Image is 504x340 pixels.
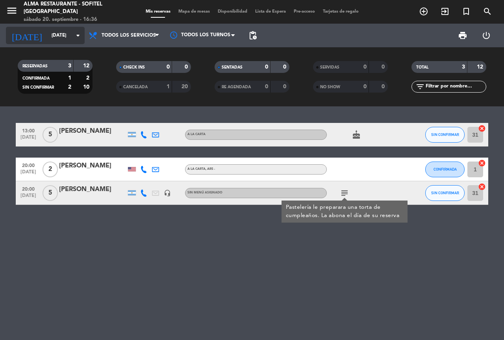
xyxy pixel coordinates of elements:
strong: 20 [182,84,189,89]
span: pending_actions [248,31,258,40]
strong: 1 [68,75,71,81]
i: add_circle_outline [419,7,428,16]
i: turned_in_not [461,7,471,16]
strong: 3 [462,64,465,70]
div: LOG OUT [474,24,498,47]
input: Filtrar por nombre... [425,82,486,91]
span: Tarjetas de regalo [319,9,363,14]
i: power_settings_new [482,31,491,40]
span: Todos los servicios [102,33,156,38]
strong: 0 [265,84,268,89]
span: 5 [43,127,58,143]
span: [DATE] [19,193,38,202]
i: cancel [478,183,486,191]
strong: 0 [382,84,386,89]
span: Pre-acceso [290,9,319,14]
span: Mapa de mesas [174,9,214,14]
span: Mis reservas [142,9,174,14]
i: headset_mic [164,190,171,197]
button: SIN CONFIRMAR [425,127,465,143]
div: Pastelería le preparara una torta de cumpleaños. La abona el día de su reserva [286,203,404,220]
i: exit_to_app [440,7,450,16]
span: CHECK INS [123,65,145,69]
strong: 10 [83,84,91,90]
span: SENTADAS [222,65,243,69]
strong: 2 [86,75,91,81]
i: menu [6,5,18,17]
div: [PERSON_NAME] [59,161,126,171]
strong: 3 [68,63,71,69]
button: menu [6,5,18,19]
i: cancel [478,124,486,132]
strong: 0 [185,64,189,70]
span: CONFIRMADA [434,167,457,171]
span: Sin menú asignado [187,191,222,194]
span: 5 [43,185,58,201]
div: [PERSON_NAME] [59,126,126,136]
i: cake [352,130,361,139]
span: RESERVADAS [22,64,48,68]
strong: 0 [283,84,288,89]
div: sábado 20. septiembre - 16:36 [24,16,120,24]
strong: 12 [477,64,485,70]
strong: 1 [167,84,170,89]
span: , ARS - [206,167,215,171]
span: RE AGENDADA [222,85,251,89]
span: 2 [43,162,58,177]
span: SERVIDAS [320,65,339,69]
strong: 2 [68,84,71,90]
i: filter_list [415,82,425,91]
i: arrow_drop_down [73,31,83,40]
strong: 0 [167,64,170,70]
i: cancel [478,159,486,167]
i: search [483,7,492,16]
span: A LA CARTA [187,133,206,136]
span: Disponibilidad [214,9,251,14]
div: [PERSON_NAME] [59,184,126,195]
span: Lista de Espera [251,9,290,14]
span: A LA CARTA [187,167,215,171]
strong: 12 [83,63,91,69]
span: SIN CONFIRMAR [431,191,459,195]
span: 20:00 [19,160,38,169]
strong: 0 [265,64,268,70]
i: [DATE] [6,27,48,44]
i: subject [340,188,349,198]
button: SIN CONFIRMAR [425,185,465,201]
span: CANCELADA [123,85,148,89]
strong: 0 [382,64,386,70]
span: CONFIRMADA [22,76,50,80]
span: 13:00 [19,126,38,135]
span: 20:00 [19,184,38,193]
span: [DATE] [19,135,38,144]
strong: 0 [363,84,367,89]
span: print [458,31,467,40]
span: [DATE] [19,169,38,178]
span: TOTAL [416,65,428,69]
strong: 0 [363,64,367,70]
span: NO SHOW [320,85,340,89]
strong: 0 [283,64,288,70]
button: CONFIRMADA [425,162,465,177]
span: SIN CONFIRMAR [22,85,54,89]
div: Alma restaurante - Sofitel [GEOGRAPHIC_DATA] [24,0,120,16]
span: SIN CONFIRMAR [431,132,459,137]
